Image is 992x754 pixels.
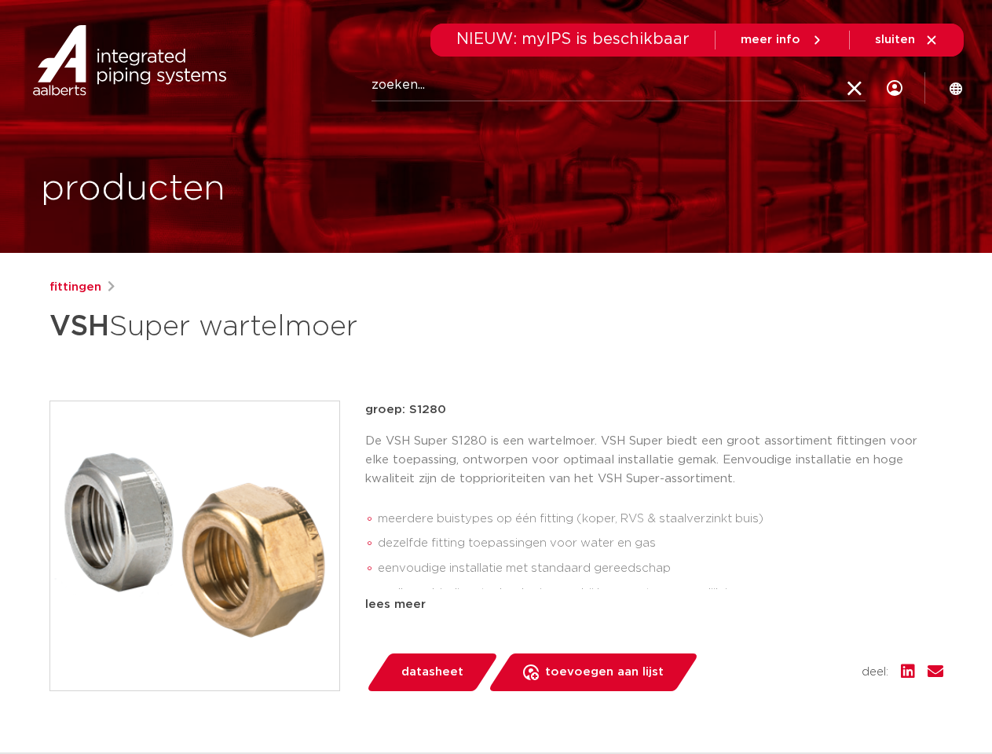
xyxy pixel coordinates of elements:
[365,653,499,691] a: datasheet
[741,34,800,46] span: meer info
[372,70,866,101] input: zoeken...
[401,660,463,685] span: datasheet
[545,660,664,685] span: toevoegen aan lijst
[378,531,943,556] li: dezelfde fitting toepassingen voor water en gas
[365,401,943,419] p: groep: S1280
[875,34,915,46] span: sluiten
[49,313,109,341] strong: VSH
[378,507,943,532] li: meerdere buistypes op één fitting (koper, RVS & staalverzinkt buis)
[887,71,902,105] div: my IPS
[49,303,639,350] h1: Super wartelmoer
[862,663,888,682] span: deel:
[378,556,943,581] li: eenvoudige installatie met standaard gereedschap
[741,33,824,47] a: meer info
[50,401,339,690] img: Product Image for VSH Super wartelmoer
[49,278,101,297] a: fittingen
[365,432,943,489] p: De VSH Super S1280 is een wartelmoer. VSH Super biedt een groot assortiment fittingen voor elke t...
[456,31,690,47] span: NIEUW: myIPS is beschikbaar
[378,581,943,606] li: snelle verbindingstechnologie waarbij her-montage mogelijk is
[875,33,939,47] a: sluiten
[41,164,225,214] h1: producten
[365,595,943,614] div: lees meer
